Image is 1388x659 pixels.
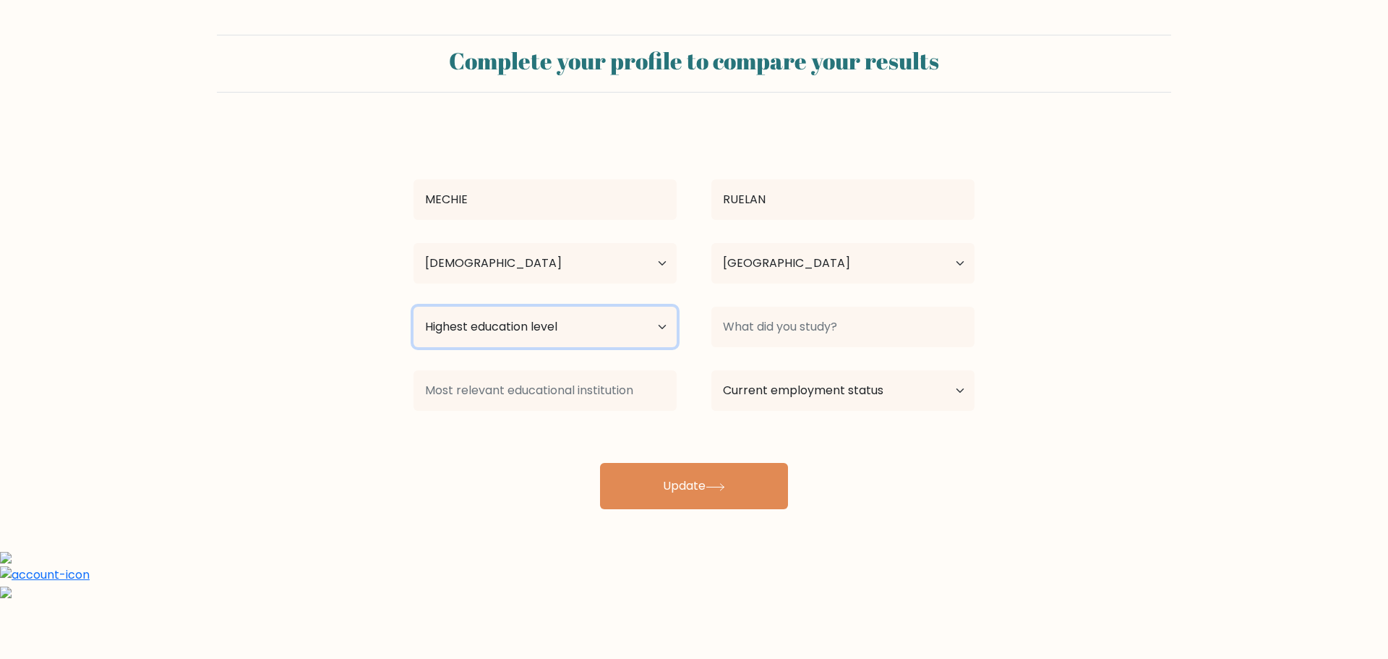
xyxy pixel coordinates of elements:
input: Most relevant educational institution [414,370,677,411]
input: What did you study? [711,307,974,347]
input: First name [414,179,677,220]
input: Last name [711,179,974,220]
h2: Complete your profile to compare your results [226,47,1162,75]
button: Update [600,463,788,509]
